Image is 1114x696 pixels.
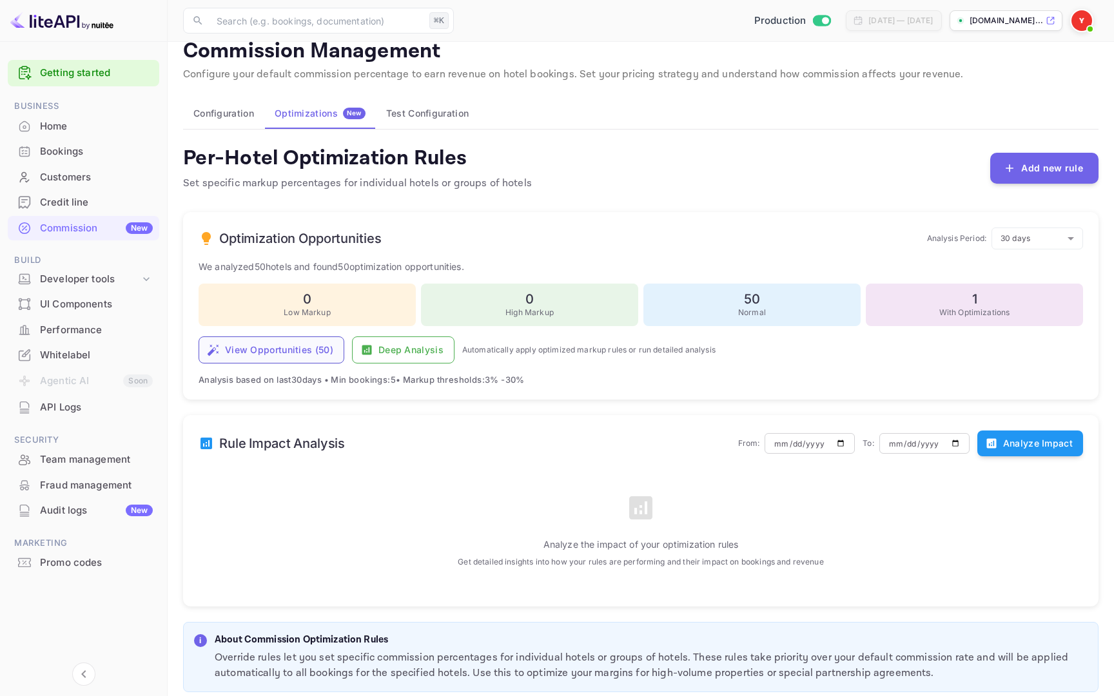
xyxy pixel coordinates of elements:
[8,473,159,498] div: Fraud management
[1071,10,1092,31] img: Yandex
[40,272,140,287] div: Developer tools
[183,39,1099,64] p: Commission Management
[40,66,153,81] a: Getting started
[8,292,159,317] div: UI Components
[462,344,716,356] p: Automatically apply optimized markup rules or run detailed analysis
[40,297,153,312] div: UI Components
[970,15,1043,26] p: [DOMAIN_NAME]...
[211,537,1070,551] p: Analyze the impact of your optimization rules
[183,67,1099,82] p: Configure your default commission percentage to earn revenue on hotel bookings. Set your pricing ...
[183,145,532,171] h4: Per-Hotel Optimization Rules
[8,498,159,523] div: Audit logsNew
[206,307,408,318] p: Low Markup
[40,323,153,338] div: Performance
[206,291,408,307] h6: 0
[8,139,159,164] div: Bookings
[8,473,159,497] a: Fraud management
[8,536,159,550] span: Marketing
[209,8,424,34] input: Search (e.g. bookings, documentation)
[8,433,159,447] span: Security
[199,374,525,385] span: Analysis based on last 30 days • Min bookings: 5 • Markup thresholds: 3 % - 30 %
[72,662,95,686] button: Collapse navigation
[199,635,201,646] p: i
[183,98,264,129] button: Configuration
[219,436,345,451] h6: Rule Impact Analysis
[8,114,159,138] a: Home
[977,430,1083,456] button: Analyze Impact
[8,292,159,316] a: UI Components
[927,233,986,244] p: Analysis Period:
[651,307,853,318] p: Normal
[40,221,153,236] div: Commission
[8,190,159,215] div: Credit line
[352,336,454,363] button: Deep Analysis
[40,195,153,210] div: Credit line
[8,99,159,113] span: Business
[40,144,153,159] div: Bookings
[429,307,630,318] p: High Markup
[40,348,153,363] div: Whitelabel
[990,153,1099,184] button: Add new rule
[10,10,113,31] img: LiteAPI logo
[275,108,366,119] div: Optimizations
[183,176,532,191] p: Set specific markup percentages for individual hotels or groups of hotels
[868,15,933,26] div: [DATE] — [DATE]
[8,268,159,291] div: Developer tools
[211,556,1070,568] p: Get detailed insights into how your rules are performing and their impact on bookings and revenue
[863,438,874,449] p: To:
[8,343,159,368] div: Whitelabel
[40,452,153,467] div: Team management
[738,438,760,449] p: From:
[992,227,1083,249] div: 30 days
[874,307,1075,318] p: With Optimizations
[8,190,159,214] a: Credit line
[40,170,153,185] div: Customers
[8,550,159,574] a: Promo codes
[8,447,159,472] div: Team management
[40,119,153,134] div: Home
[219,231,381,246] h6: Optimization Opportunities
[8,165,159,189] a: Customers
[215,650,1088,681] p: Override rules let you set specific commission percentages for individual hotels or groups of hot...
[40,556,153,570] div: Promo codes
[8,165,159,190] div: Customers
[754,14,806,28] span: Production
[126,505,153,516] div: New
[8,395,159,419] a: API Logs
[8,318,159,343] div: Performance
[8,498,159,522] a: Audit logsNew
[8,139,159,163] a: Bookings
[343,109,366,117] span: New
[429,291,630,307] h6: 0
[199,260,1083,273] p: We analyzed 50 hotels and found 50 optimization opportunities.
[8,114,159,139] div: Home
[874,291,1075,307] h6: 1
[40,503,153,518] div: Audit logs
[8,550,159,575] div: Promo codes
[8,253,159,267] span: Build
[749,14,836,28] div: Switch to Sandbox mode
[8,318,159,342] a: Performance
[8,60,159,86] div: Getting started
[8,216,159,241] div: CommissionNew
[215,633,1088,648] p: About Commission Optimization Rules
[126,222,153,234] div: New
[8,395,159,420] div: API Logs
[40,478,153,493] div: Fraud management
[651,291,853,307] h6: 50
[429,12,449,29] div: ⌘K
[8,216,159,240] a: CommissionNew
[8,343,159,367] a: Whitelabel
[8,447,159,471] a: Team management
[376,98,479,129] button: Test Configuration
[40,400,153,415] div: API Logs
[199,336,344,363] button: View Opportunities (50)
